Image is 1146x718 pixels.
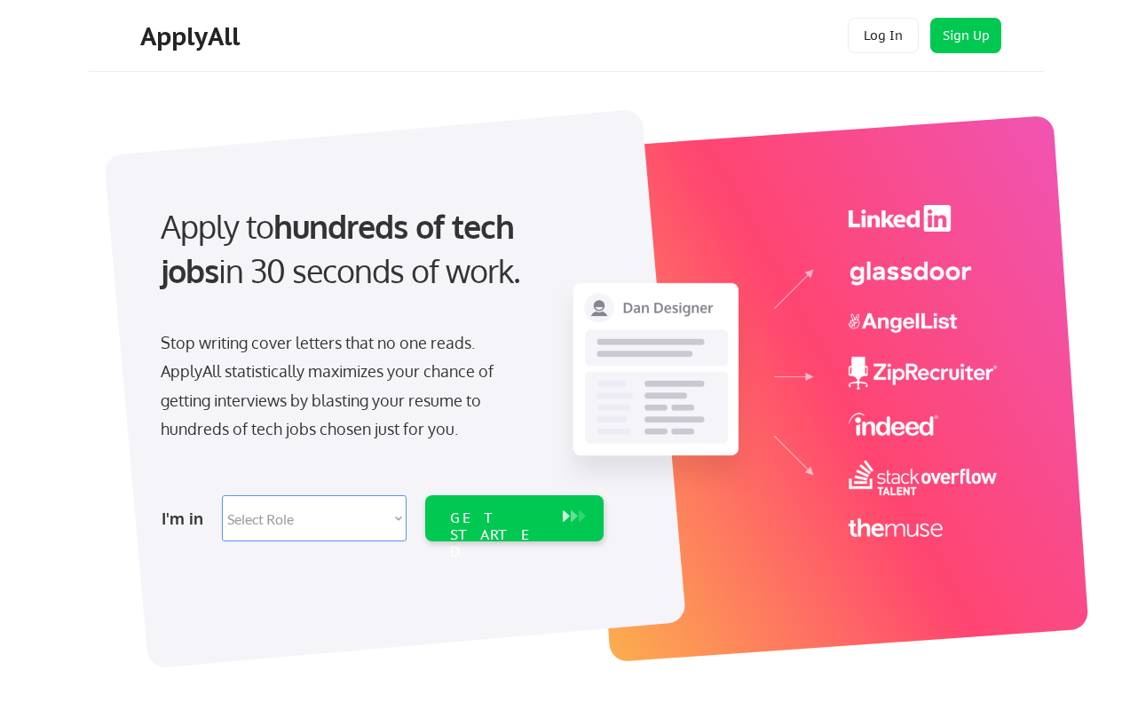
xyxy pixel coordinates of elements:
[161,328,526,444] div: Stop writing cover letters that no one reads. ApplyAll statistically maximizes your chance of get...
[930,18,1001,53] button: Sign Up
[161,206,522,290] strong: hundreds of tech jobs
[450,509,545,561] div: GET STARTED
[162,504,211,533] div: I'm in
[161,204,597,294] div: Apply to in 30 seconds of work.
[140,21,245,51] div: ApplyAll
[848,18,919,53] button: Log In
